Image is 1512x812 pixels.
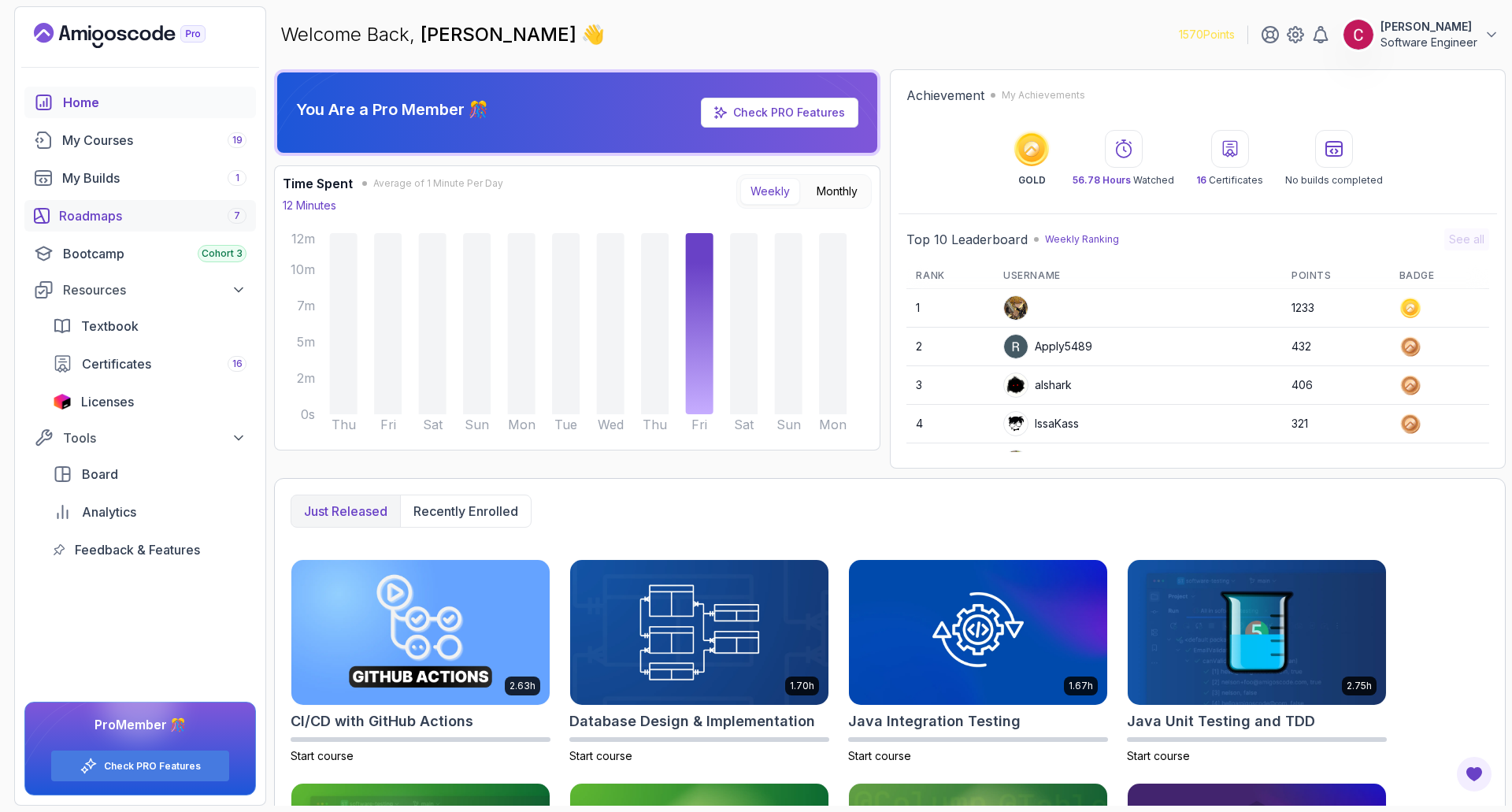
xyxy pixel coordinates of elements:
div: My Builds [62,169,246,187]
p: 1570 Points [1179,27,1235,43]
p: Welcome Back, [280,22,605,47]
span: Feedback & Features [75,540,200,559]
button: Tools [24,424,256,452]
div: Resources [63,280,246,299]
span: Board [82,465,118,484]
span: Cohort 3 [202,247,243,260]
a: textbook [43,310,256,342]
button: Monthly [806,178,868,205]
button: Weekly [740,178,800,205]
div: Home [63,93,246,112]
div: Bootcamp [63,244,246,263]
p: No builds completed [1285,174,1383,187]
span: 1 [235,172,239,184]
th: Rank [906,263,994,289]
img: Java Unit Testing and TDD card [1128,560,1386,705]
h3: Time Spent [283,174,353,193]
a: Check PRO Features [104,760,201,773]
a: Check PRO Features [701,98,858,128]
span: Start course [1127,749,1190,762]
td: 432 [1282,328,1390,366]
p: Watched [1073,174,1174,187]
h2: Achievement [906,86,984,105]
tspan: Wed [598,417,624,432]
th: Username [994,263,1282,289]
th: Points [1282,263,1390,289]
img: user profile image [1004,296,1028,320]
p: 1.70h [790,680,814,692]
a: certificates [43,348,256,380]
a: Landing page [34,23,242,48]
tspan: 12m [291,231,315,247]
p: 2.63h [510,680,535,692]
div: IssaKass [1003,411,1079,436]
span: Licenses [81,392,134,411]
img: user profile image [1343,20,1373,50]
div: wittybadgerbfbbc [1003,450,1128,475]
p: Software Engineer [1380,35,1477,50]
a: feedback [43,534,256,565]
img: Java Integration Testing card [849,560,1107,705]
span: 19 [232,134,243,146]
p: Recently enrolled [413,502,518,521]
div: alshark [1003,373,1072,398]
tspan: Tue [554,417,577,432]
div: My Courses [62,131,246,150]
tspan: Sun [776,417,801,432]
button: user profile image[PERSON_NAME]Software Engineer [1343,19,1499,50]
a: Java Unit Testing and TDD card2.75hJava Unit Testing and TDDStart course [1127,559,1387,764]
button: Resources [24,276,256,304]
h2: Database Design & Implementation [569,710,815,732]
span: [PERSON_NAME] [421,23,581,46]
button: See all [1444,228,1489,250]
tspan: Thu [643,417,667,432]
tspan: Mon [819,417,847,432]
p: My Achievements [1002,89,1085,102]
tspan: Fri [380,417,396,432]
td: 282 [1282,443,1390,482]
span: Start course [291,749,354,762]
tspan: Fri [691,417,707,432]
button: Recently enrolled [400,495,531,527]
td: 1233 [1282,289,1390,328]
span: Textbook [81,317,139,336]
img: user profile image [1004,335,1028,358]
span: Certificates [82,354,151,373]
td: 2 [906,328,994,366]
a: analytics [43,496,256,528]
span: Analytics [82,502,136,521]
img: user profile image [1004,373,1028,397]
h2: Top 10 Leaderboard [906,230,1028,249]
a: courses [24,124,256,156]
tspan: 10m [291,261,315,277]
span: 16 [232,358,243,370]
a: bootcamp [24,238,256,269]
td: 406 [1282,366,1390,405]
a: CI/CD with GitHub Actions card2.63hCI/CD with GitHub ActionsStart course [291,559,550,764]
span: Start course [569,749,632,762]
p: 12 Minutes [283,198,336,213]
button: Check PRO Features [50,750,230,782]
a: roadmaps [24,200,256,232]
a: builds [24,162,256,194]
span: 7 [234,209,240,222]
tspan: Mon [508,417,535,432]
a: home [24,87,256,118]
p: Weekly Ranking [1045,233,1119,246]
a: board [43,458,256,490]
a: Database Design & Implementation card1.70hDatabase Design & ImplementationStart course [569,559,829,764]
tspan: 7m [297,298,315,313]
a: Java Integration Testing card1.67hJava Integration TestingStart course [848,559,1108,764]
h2: CI/CD with GitHub Actions [291,710,473,732]
h2: Java Integration Testing [848,710,1021,732]
td: 321 [1282,405,1390,443]
img: CI/CD with GitHub Actions card [291,560,550,705]
p: You Are a Pro Member 🎊 [296,98,488,121]
p: 1.67h [1069,680,1093,692]
h2: Java Unit Testing and TDD [1127,710,1315,732]
button: Just released [291,495,400,527]
p: Just released [304,502,387,521]
td: 4 [906,405,994,443]
tspan: Sun [465,417,489,432]
div: Apply5489 [1003,334,1092,359]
